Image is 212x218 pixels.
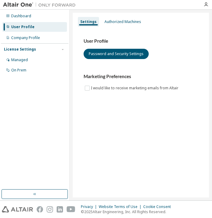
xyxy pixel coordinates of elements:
div: Cookie Consent [143,204,174,209]
img: Altair One [3,2,79,8]
div: Managed [11,58,28,62]
label: I would like to receive marketing emails from Altair [91,84,180,92]
p: © 2025 Altair Engineering, Inc. All Rights Reserved. [81,209,174,214]
div: Settings [80,19,97,24]
img: youtube.svg [67,206,75,213]
div: User Profile [11,25,35,29]
div: Privacy [81,204,99,209]
h3: Marketing Preferences [84,74,198,80]
div: Company Profile [11,35,40,40]
img: linkedin.svg [57,206,63,213]
h3: User Profile [84,38,198,44]
img: altair_logo.svg [2,206,33,213]
img: facebook.svg [37,206,43,213]
img: instagram.svg [47,206,53,213]
div: Authorized Machines [104,19,141,24]
div: Website Terms of Use [99,204,143,209]
button: Password and Security Settings [84,49,149,59]
div: On Prem [11,68,26,73]
div: Dashboard [11,14,31,18]
div: License Settings [4,47,36,52]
